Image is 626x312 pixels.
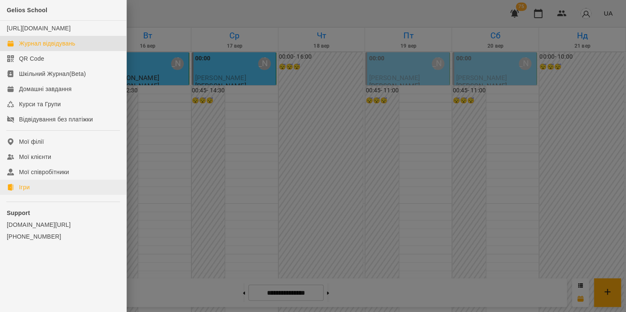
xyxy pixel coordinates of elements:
div: Курси та Групи [19,100,61,108]
a: [PHONE_NUMBER] [7,232,120,241]
div: Мої співробітники [19,168,69,176]
a: [URL][DOMAIN_NAME] [7,25,71,32]
div: Ігри [19,183,30,191]
div: Мої клієнти [19,153,51,161]
span: Gelios School [7,7,47,13]
div: QR Code [19,54,44,63]
div: Мої філії [19,137,44,146]
div: Шкільний Журнал(Beta) [19,70,86,78]
div: Домашні завдання [19,85,71,93]
a: [DOMAIN_NAME][URL] [7,221,120,229]
div: Відвідування без платіжки [19,115,93,124]
div: Журнал відвідувань [19,39,75,48]
p: Support [7,209,120,217]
